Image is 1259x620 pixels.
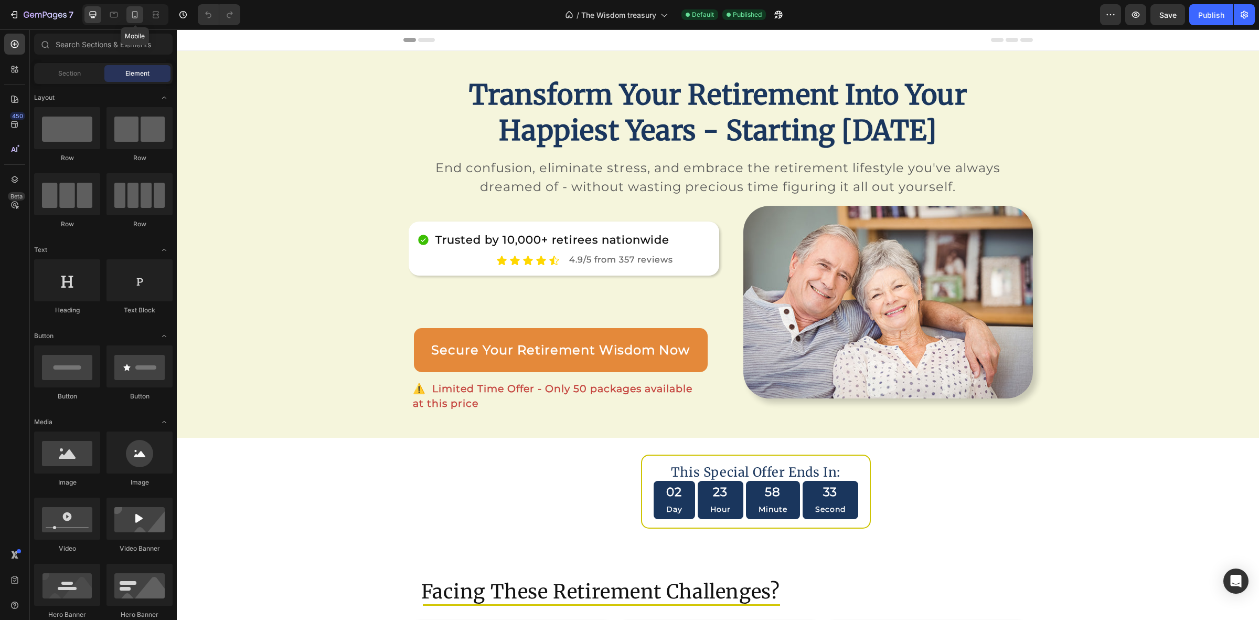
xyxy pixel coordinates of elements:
[156,89,173,106] span: Toggle open
[106,219,173,229] div: Row
[489,475,506,486] p: Day
[493,435,665,452] h2: This Special Offer Ends In:
[34,331,54,341] span: Button
[106,153,173,163] div: Row
[106,306,173,315] div: Text Block
[292,48,791,118] strong: Transform Your Retirement Into Your Happiest Years - Starting [DATE]
[34,417,52,427] span: Media
[58,69,81,78] span: Section
[582,475,611,486] p: Minute
[1223,569,1249,594] div: Open Intercom Messenger
[177,29,1259,620] iframe: Design area
[692,10,714,19] span: Default
[638,475,669,486] p: Second
[489,456,506,470] div: 02
[34,93,55,102] span: Layout
[106,478,173,487] div: Image
[8,192,25,201] div: Beta
[34,245,47,255] span: Text
[392,224,533,237] p: 4.9/5 from 357 reviews
[34,153,100,163] div: Row
[534,475,554,486] p: Hour
[4,4,78,25] button: 7
[156,241,173,258] span: Toggle open
[577,9,579,20] span: /
[198,4,240,25] div: Undo/Redo
[10,112,25,120] div: 450
[106,610,173,619] div: Hero Banner
[581,9,656,20] span: The Wisdom treasury
[34,610,100,619] div: Hero Banner
[237,299,531,343] a: Secure Your Retirement Wisdom Now
[1150,4,1185,25] button: Save
[34,219,100,229] div: Row
[243,550,839,575] h2: Facing These Retirement Challenges?
[228,129,855,167] p: End confusion, eliminate stress, and embrace the retirement lifestyle you've always dreamed of - ...
[34,392,100,401] div: Button
[156,414,173,430] span: Toggle open
[34,306,100,315] div: Heading
[582,456,611,470] div: 58
[34,34,173,55] input: Search Sections & Elements
[106,544,173,553] div: Video Banner
[254,311,513,330] p: Secure Your Retirement Wisdom Now
[259,202,493,219] p: Trusted by 10,000+ retirees nationwide
[1189,4,1233,25] button: Publish
[156,328,173,344] span: Toggle open
[34,544,100,553] div: Video
[69,8,73,21] p: 7
[34,478,100,487] div: Image
[567,176,856,369] img: gempages_577850155164763077-0c5acf4e-d0ae-4f12-8401-005fbda95dd7.jpg
[1159,10,1177,19] span: Save
[534,456,554,470] div: 23
[1198,9,1224,20] div: Publish
[733,10,762,19] span: Published
[638,456,669,470] div: 33
[236,352,528,382] p: ⚠️ Limited Time Offer - Only 50 packages available at this price
[106,392,173,401] div: Button
[125,69,150,78] span: Element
